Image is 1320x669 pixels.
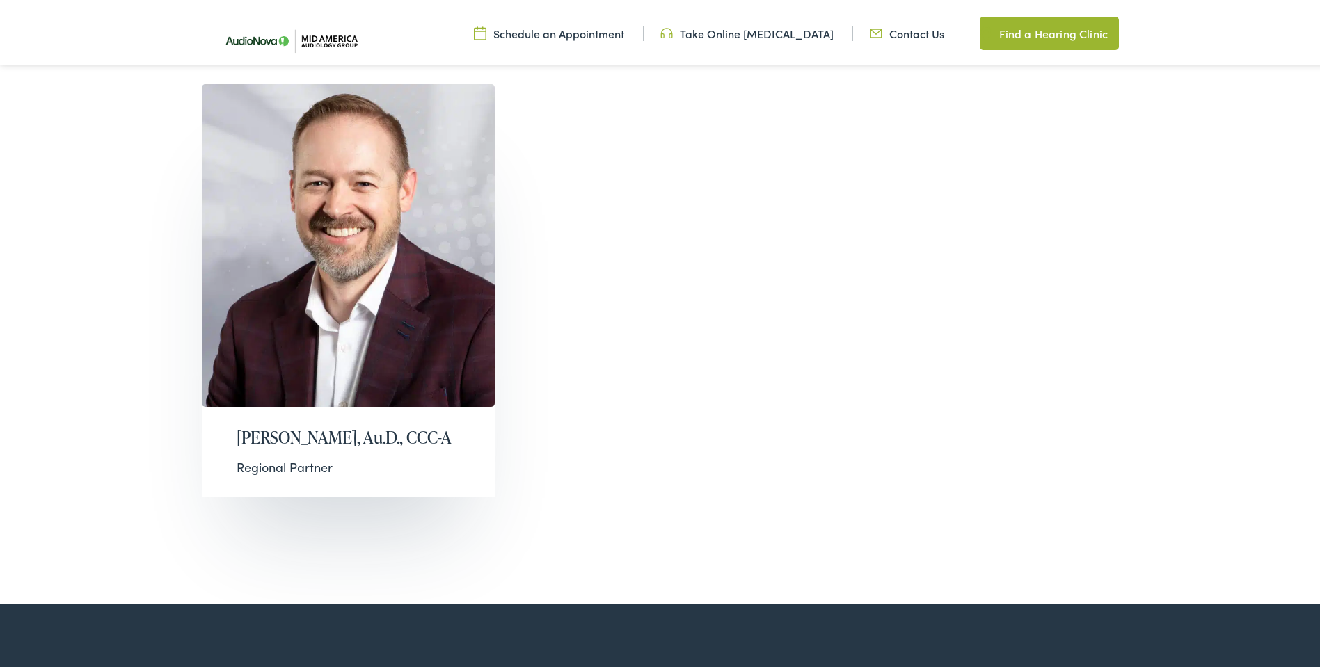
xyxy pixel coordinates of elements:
a: Tiny Asay is an audiologist with Mid America Audiology Group in Illinois [PERSON_NAME], Au.D., CC... [202,81,495,494]
img: utility icon [870,23,882,38]
a: Take Online [MEDICAL_DATA] [660,23,834,38]
a: Schedule an Appointment [474,23,624,38]
a: Find a Hearing Clinic [980,14,1119,47]
img: utility icon [980,22,992,39]
img: Tiny Asay is an audiologist with Mid America Audiology Group in Illinois [202,81,495,404]
div: Regional Partner [237,456,461,473]
h2: [PERSON_NAME], Au.D., CCC-A [237,425,461,445]
img: utility icon [474,23,486,38]
a: Contact Us [870,23,944,38]
img: utility icon [660,23,673,38]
